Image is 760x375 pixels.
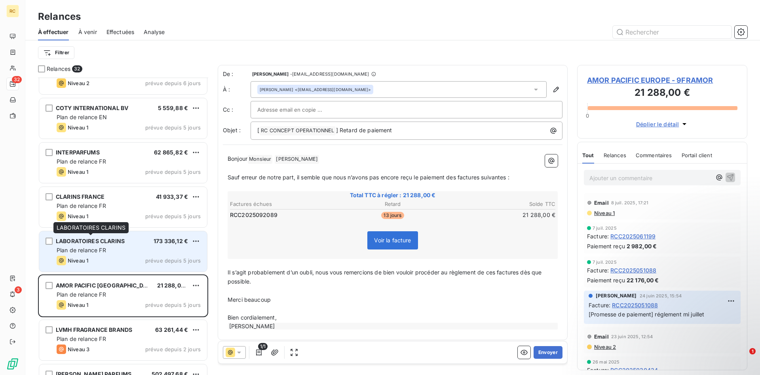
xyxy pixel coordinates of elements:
span: 62 865,82 € [154,149,188,156]
span: Total TTC à régler : 21 288,00 € [229,191,557,199]
span: AMOR PACIFIC [GEOGRAPHIC_DATA] [56,282,156,289]
span: prévue depuis 6 jours [145,80,201,86]
span: RCC2025092089 [230,211,277,219]
span: Sauf erreur de notre part, il semble que nous n’avons pas encore reçu le paiement des factures su... [228,174,509,181]
div: <[EMAIL_ADDRESS][DOMAIN_NAME]> [260,87,371,92]
span: [PERSON_NAME] [596,292,636,299]
span: 26 mai 2025 [593,360,620,364]
span: Analyse [144,28,165,36]
span: INTERPARFUMS [56,149,100,156]
span: Déplier le détail [636,120,679,128]
span: 1 [749,348,756,354]
span: prévue depuis 5 jours [145,124,201,131]
span: [ [257,127,259,133]
span: Relances [604,152,626,158]
span: 7 juil. 2025 [593,260,617,265]
span: Effectuées [106,28,135,36]
span: Objet : [223,127,241,133]
span: 1/1 [258,343,268,350]
span: Niveau 1 [68,169,88,175]
button: Envoyer [534,346,562,359]
input: Rechercher [613,26,731,38]
span: Bonjour [228,155,247,162]
iframe: Intercom live chat [733,348,752,367]
span: Relances [47,65,70,73]
span: Niveau 1 [68,213,88,219]
span: Facture : [587,366,609,374]
span: [PERSON_NAME] [252,72,289,76]
span: À effectuer [38,28,69,36]
span: ] Retard de paiement [336,127,392,133]
span: Bien cordialement, [228,314,277,321]
span: De : [223,70,251,78]
span: [PERSON_NAME] [275,155,319,164]
span: Plan de relance FR [57,335,106,342]
span: [Promesse de paiement] réglement mi juillet [589,311,704,318]
label: Cc : [223,106,251,114]
iframe: Intercom notifications message [602,298,760,354]
span: Facture : [587,232,609,240]
span: 5 559,88 € [158,105,188,111]
label: À : [223,86,251,93]
span: 13 jours [381,212,404,219]
span: 21 288,00 € [157,282,190,289]
span: LABORATOIRES CLARINS [56,238,125,244]
span: Voir la facture [374,237,411,244]
th: Factures échues [230,200,338,208]
span: - [EMAIL_ADDRESS][DOMAIN_NAME] [290,72,369,76]
span: Niveau 1 [593,210,615,216]
span: prévue depuis 5 jours [145,213,201,219]
span: [PERSON_NAME] [260,87,293,92]
span: RCC2025061199 [610,232,655,240]
span: Plan de relance FR [57,158,106,165]
span: 41 933,37 € [156,193,188,200]
span: Commentaires [636,152,672,158]
span: 32 [72,65,82,72]
span: LVMH FRAGRANCE BRANDS [56,326,132,333]
span: Niveau 1 [68,124,88,131]
span: Portail client [682,152,712,158]
span: 32 [12,76,22,83]
span: Niveau 1 [68,302,88,308]
button: Filtrer [38,46,74,59]
span: 22 176,00 € [627,276,659,284]
span: prévue depuis 2 jours [145,346,201,352]
span: RCC2025030434 [610,366,658,374]
h3: 21 288,00 € [587,86,737,101]
span: 24 juin 2025, 15:54 [640,293,682,298]
span: prévue depuis 5 jours [145,257,201,264]
span: 63 261,44 € [155,326,188,333]
img: Logo LeanPay [6,358,19,370]
span: Facture : [589,301,610,309]
th: Retard [338,200,446,208]
span: 8 juil. 2025, 17:21 [611,200,649,205]
span: Facture : [587,266,609,274]
span: prévue depuis 5 jours [145,169,201,175]
span: COTY INTERNATIONAL BV [56,105,128,111]
span: RCC2025051088 [610,266,656,274]
span: Paiement reçu [587,276,625,284]
span: prévue depuis 5 jours [145,302,201,308]
span: Niveau 2 [68,80,89,86]
span: 7 juil. 2025 [593,226,617,230]
span: Email [594,333,609,340]
span: 0 [586,112,589,119]
span: Monsieur [248,155,272,164]
span: Plan de relance EN [57,114,107,120]
button: Déplier le détail [634,120,691,129]
h3: Relances [38,10,81,24]
span: Plan de relance FR [57,247,106,253]
span: Email [594,200,609,206]
span: Paiement reçu [587,242,625,250]
th: Solde TTC [448,200,556,208]
span: Merci beaucoup [228,296,271,303]
span: Niveau 2 [593,344,616,350]
span: 173 336,12 € [154,238,188,244]
span: Il s’agit probablement d’un oubli, nous vous remercions de bien vouloir procéder au règlement de ... [228,269,543,285]
span: Niveau 3 [68,346,89,352]
span: Niveau 1 [68,257,88,264]
td: 21 288,00 € [448,211,556,219]
span: AMOR PACIFIC EUROPE - 9FRAMOR [587,75,737,86]
span: 3 [15,286,22,293]
span: À venir [78,28,97,36]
